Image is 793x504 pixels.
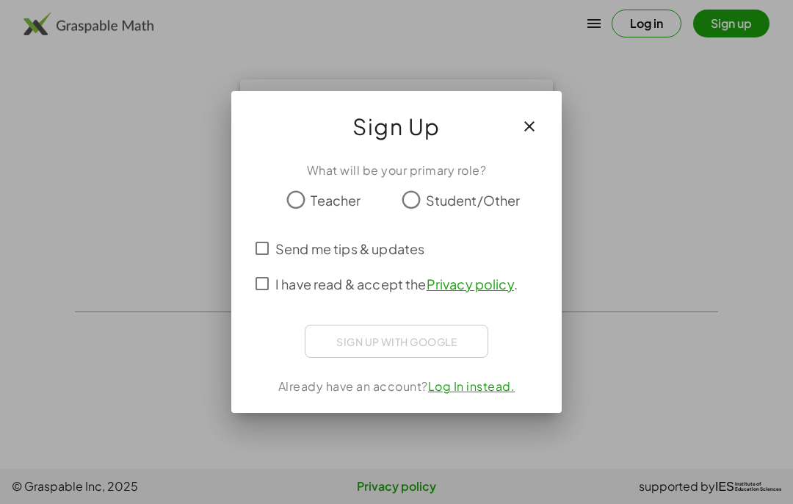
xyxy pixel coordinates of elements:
[426,190,521,210] span: Student/Other
[352,109,441,144] span: Sign Up
[275,239,424,259] span: Send me tips & updates
[427,276,514,292] a: Privacy policy
[428,378,515,394] a: Log In instead.
[249,162,544,179] div: What will be your primary role?
[275,274,518,294] span: I have read & accept the .
[311,190,361,210] span: Teacher
[249,378,544,395] div: Already have an account?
